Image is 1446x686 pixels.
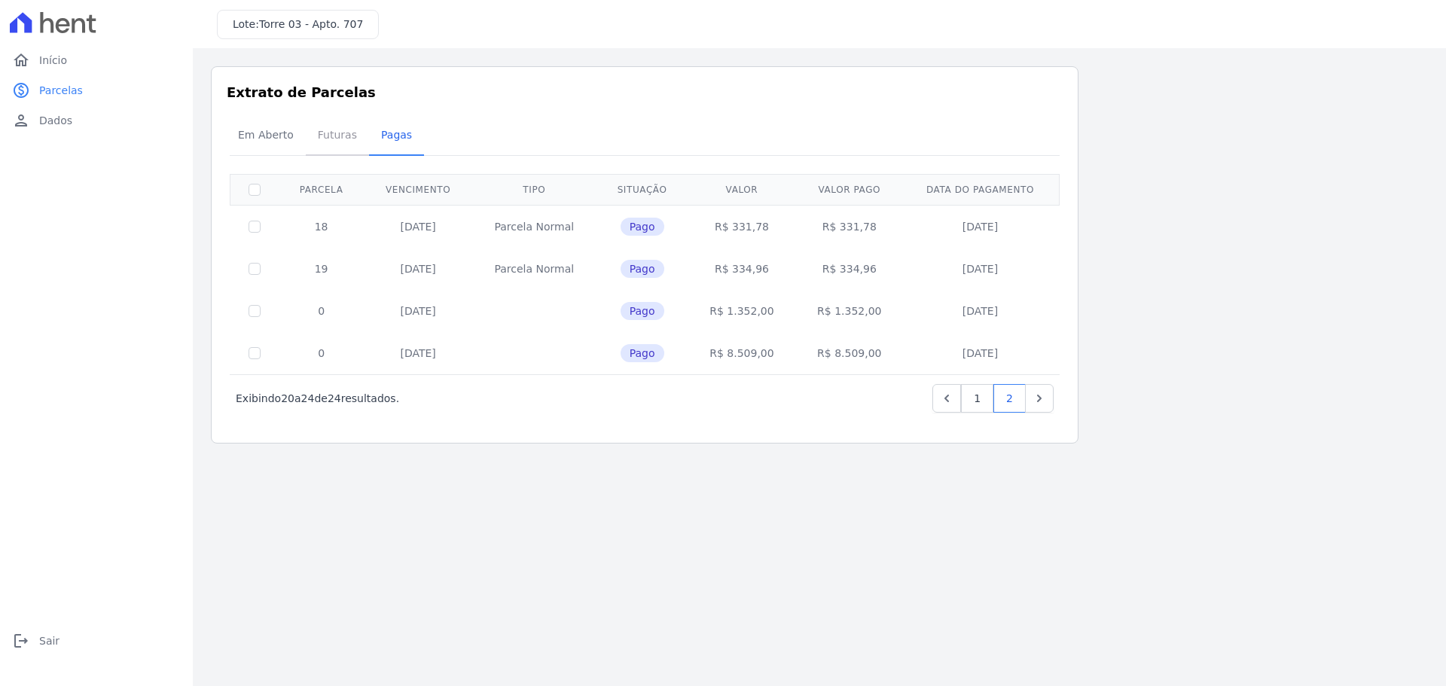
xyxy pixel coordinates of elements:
[621,302,664,320] span: Pago
[12,81,30,99] i: paid
[249,221,261,233] input: Só é possível selecionar pagamentos em aberto
[6,105,187,136] a: personDados
[306,117,369,156] a: Futuras
[993,384,1026,413] a: 2
[364,332,472,374] td: [DATE]
[249,347,261,359] input: Só é possível selecionar pagamentos em aberto
[279,174,364,205] th: Parcela
[795,205,903,248] td: R$ 331,78
[369,117,424,156] a: Pagas
[688,290,796,332] td: R$ 1.352,00
[12,632,30,650] i: logout
[472,248,596,290] td: Parcela Normal
[227,82,1063,102] h3: Extrato de Parcelas
[6,75,187,105] a: paidParcelas
[229,120,303,150] span: Em Aberto
[364,174,472,205] th: Vencimento
[364,248,472,290] td: [DATE]
[233,17,363,32] h3: Lote:
[903,174,1057,205] th: Data do pagamento
[279,332,364,374] td: 0
[39,83,83,98] span: Parcelas
[688,174,796,205] th: Valor
[301,392,315,404] span: 24
[621,218,664,236] span: Pago
[249,263,261,275] input: Só é possível selecionar pagamentos em aberto
[621,344,664,362] span: Pago
[309,120,366,150] span: Futuras
[961,384,993,413] a: 1
[279,290,364,332] td: 0
[795,290,903,332] td: R$ 1.352,00
[12,51,30,69] i: home
[688,332,796,374] td: R$ 8.509,00
[39,113,72,128] span: Dados
[328,392,341,404] span: 24
[39,633,59,648] span: Sair
[364,290,472,332] td: [DATE]
[281,392,294,404] span: 20
[472,174,596,205] th: Tipo
[364,205,472,248] td: [DATE]
[12,111,30,130] i: person
[688,205,796,248] td: R$ 331,78
[903,248,1057,290] td: [DATE]
[279,205,364,248] td: 18
[903,290,1057,332] td: [DATE]
[932,384,961,413] a: Previous
[903,205,1057,248] td: [DATE]
[795,248,903,290] td: R$ 334,96
[1025,384,1054,413] a: Next
[249,305,261,317] input: Só é possível selecionar pagamentos em aberto
[688,248,796,290] td: R$ 334,96
[372,120,421,150] span: Pagas
[39,53,67,68] span: Início
[259,18,363,30] span: Torre 03 - Apto. 707
[472,205,596,248] td: Parcela Normal
[596,174,688,205] th: Situação
[279,248,364,290] td: 19
[795,332,903,374] td: R$ 8.509,00
[621,260,664,278] span: Pago
[903,332,1057,374] td: [DATE]
[236,391,399,406] p: Exibindo a de resultados.
[795,174,903,205] th: Valor pago
[226,117,306,156] a: Em Aberto
[6,626,187,656] a: logoutSair
[6,45,187,75] a: homeInício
